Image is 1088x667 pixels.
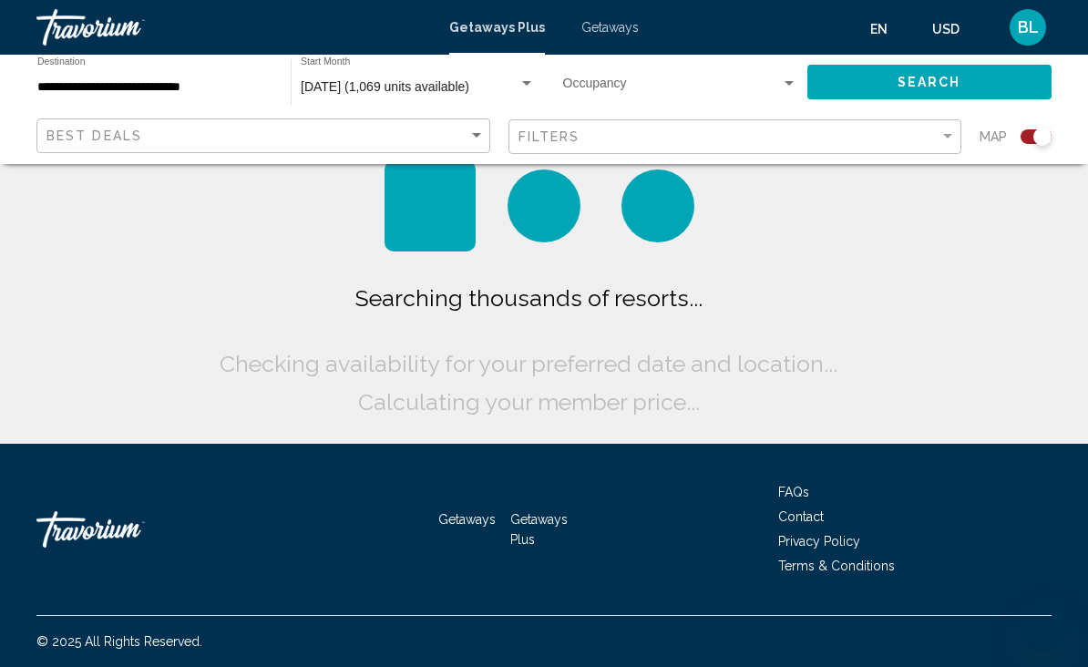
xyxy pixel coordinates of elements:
[778,485,809,499] a: FAQs
[1018,18,1039,36] span: BL
[438,512,496,527] a: Getaways
[36,9,431,46] a: Travorium
[518,129,580,144] span: Filters
[898,76,961,90] span: Search
[778,559,895,573] a: Terms & Conditions
[807,65,1052,98] button: Search
[1015,594,1073,652] iframe: Button to launch messaging window
[220,350,837,377] span: Checking availability for your preferred date and location...
[449,20,545,35] a: Getaways Plus
[355,284,703,312] span: Searching thousands of resorts...
[36,634,202,649] span: © 2025 All Rights Reserved.
[870,22,888,36] span: en
[36,502,219,557] a: Travorium
[358,388,700,416] span: Calculating your member price...
[581,20,639,35] a: Getaways
[980,124,1007,149] span: Map
[1004,8,1052,46] button: User Menu
[870,15,905,42] button: Change language
[46,128,485,144] mat-select: Sort by
[510,512,568,547] a: Getaways Plus
[301,79,469,94] span: [DATE] (1,069 units available)
[778,509,824,524] a: Contact
[932,15,977,42] button: Change currency
[508,118,962,156] button: Filter
[46,128,142,143] span: Best Deals
[932,22,960,36] span: USD
[778,534,860,549] a: Privacy Policy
